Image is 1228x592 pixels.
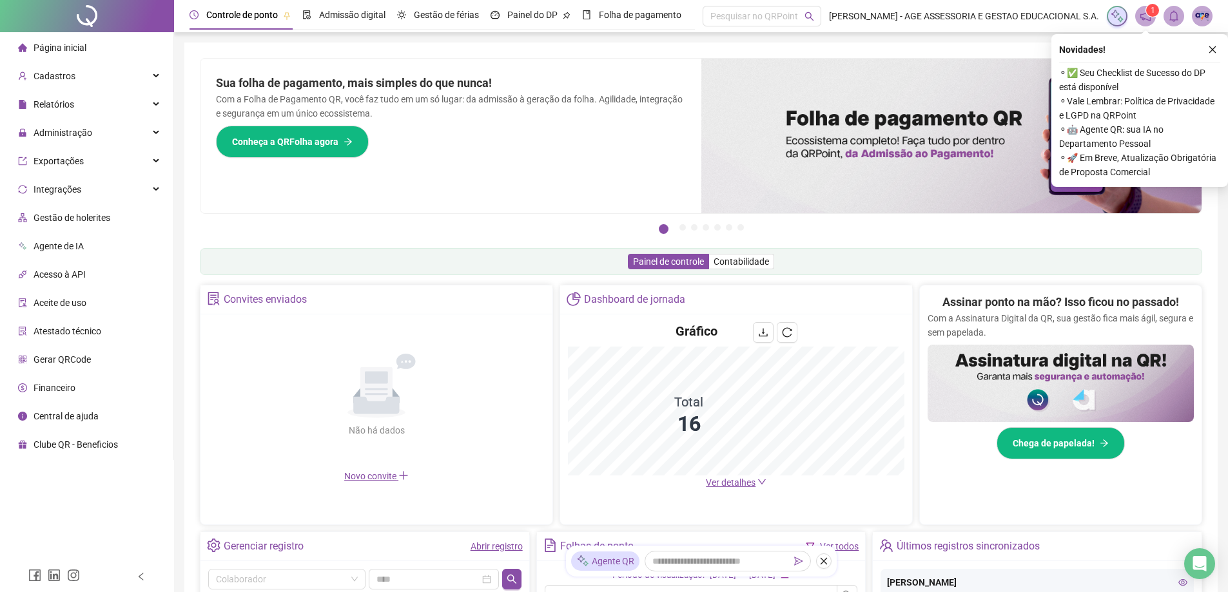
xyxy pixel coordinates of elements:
span: Painel do DP [507,10,558,20]
div: Open Intercom Messenger [1184,548,1215,579]
span: arrow-right [1100,439,1109,448]
span: file-done [302,10,311,19]
span: solution [18,327,27,336]
p: Com a Assinatura Digital da QR, sua gestão fica mais ágil, segura e sem papelada. [928,311,1194,339]
span: down [757,477,766,486]
div: Folhas de ponto [560,535,634,557]
span: plus [398,470,409,481]
span: search [804,12,814,21]
button: 2 [679,224,686,231]
span: close [819,557,828,566]
button: 5 [714,224,721,231]
a: Abrir registro [471,541,523,551]
span: clock-circle [190,10,199,19]
span: search [507,574,517,584]
span: sun [397,10,406,19]
span: lock [18,128,27,137]
span: Central de ajuda [34,411,99,421]
div: Últimos registros sincronizados [897,535,1040,557]
span: gift [18,440,27,449]
span: home [18,43,27,52]
button: 7 [737,224,744,231]
span: filter [806,542,815,551]
div: [PERSON_NAME] [887,575,1187,589]
button: 1 [659,224,668,234]
span: Atestado técnico [34,326,101,336]
span: bell [1168,10,1180,22]
span: arrow-right [344,137,353,146]
span: ⚬ 🤖 Agente QR: sua IA no Departamento Pessoal [1059,122,1220,151]
span: book [582,10,591,19]
a: Ver detalhes down [706,477,766,488]
span: Contabilidade [714,256,769,267]
span: Cadastros [34,71,75,81]
span: linkedin [48,569,61,582]
h2: Assinar ponto na mão? Isso ficou no passado! [942,293,1179,311]
h4: Gráfico [676,322,717,340]
span: qrcode [18,355,27,364]
span: Chega de papelada! [1013,436,1095,450]
span: pie-chart [567,292,580,305]
span: dashboard [491,10,500,19]
div: Gerenciar registro [224,535,304,557]
span: Novo convite [344,471,409,481]
span: [PERSON_NAME] - AGE ASSESSORIA E GESTAO EDUCACIONAL S.A. [829,9,1099,23]
span: download [758,327,768,338]
button: Conheça a QRFolha agora [216,126,369,158]
span: export [18,157,27,166]
span: instagram [67,569,80,582]
span: info-circle [18,412,27,421]
span: Relatórios [34,99,74,110]
span: Conheça a QRFolha agora [232,135,338,149]
span: file [18,100,27,109]
a: Ver todos [820,541,859,551]
span: Ver detalhes [706,477,755,488]
span: Página inicial [34,43,86,53]
div: Agente QR [571,551,639,571]
span: ⚬ ✅ Seu Checklist de Sucesso do DP está disponível [1059,66,1220,94]
span: Gestão de férias [414,10,479,20]
span: sync [18,185,27,194]
sup: 1 [1146,4,1159,17]
span: team [879,539,893,552]
span: setting [207,539,220,552]
img: banner%2F8d14a306-6205-4263-8e5b-06e9a85ad873.png [701,59,1202,213]
div: Dashboard de jornada [584,289,685,310]
span: Agente de IA [34,241,84,251]
button: Chega de papelada! [997,427,1125,459]
span: Painel de controle [633,256,704,267]
h2: Sua folha de pagamento, mais simples do que nunca! [216,74,686,92]
img: sparkle-icon.fc2bf0ac1784a2077858766a79e2daf3.svg [576,555,589,568]
span: left [137,572,146,581]
span: Clube QR - Beneficios [34,439,118,450]
span: Folha de pagamento [599,10,681,20]
div: Convites enviados [224,289,307,310]
span: Aceite de uso [34,298,86,308]
span: pushpin [563,12,570,19]
button: 3 [691,224,697,231]
span: audit [18,298,27,307]
span: 1 [1151,6,1155,15]
span: pushpin [283,12,291,19]
span: ⚬ 🚀 Em Breve, Atualização Obrigatória de Proposta Comercial [1059,151,1220,179]
span: ⚬ Vale Lembrar: Política de Privacidade e LGPD na QRPoint [1059,94,1220,122]
div: Não há dados [317,423,436,437]
img: sparkle-icon.fc2bf0ac1784a2077858766a79e2daf3.svg [1110,9,1124,23]
span: Novidades ! [1059,43,1106,57]
img: 45065 [1193,6,1212,26]
button: 4 [703,224,709,231]
span: close [1208,45,1217,54]
span: notification [1140,10,1151,22]
span: Financeiro [34,383,75,393]
span: reload [782,327,792,338]
span: Gestão de holerites [34,213,110,223]
span: apartment [18,213,27,222]
span: Integrações [34,184,81,195]
span: facebook [28,569,41,582]
span: api [18,270,27,279]
span: user-add [18,72,27,81]
span: Exportações [34,156,84,166]
span: dollar [18,383,27,392]
span: send [794,557,803,566]
span: file-text [543,539,557,552]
